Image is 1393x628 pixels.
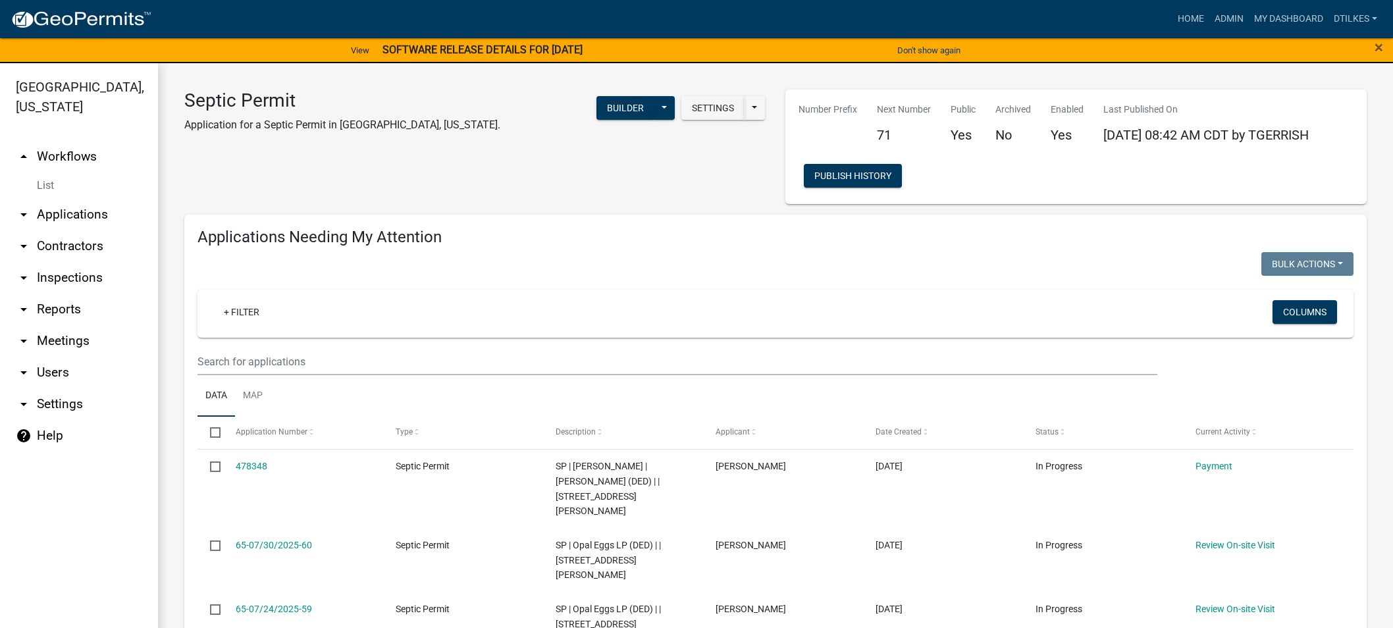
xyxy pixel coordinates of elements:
p: Public [951,103,976,117]
span: Current Activity [1196,427,1250,436]
h5: No [995,127,1031,143]
button: Publish History [804,164,902,188]
i: arrow_drop_down [16,396,32,412]
span: Dan Tilkes [716,461,786,471]
i: arrow_drop_up [16,149,32,165]
datatable-header-cell: Description [543,417,703,448]
a: 65-07/30/2025-60 [236,540,312,550]
span: Description [556,427,596,436]
datatable-header-cell: Applicant [703,417,863,448]
a: Map [235,375,271,417]
span: Septic Permit [396,540,450,550]
a: My Dashboard [1249,7,1328,32]
p: Last Published On [1103,103,1309,117]
button: Don't show again [892,39,966,61]
i: arrow_drop_down [16,270,32,286]
button: Columns [1273,300,1337,324]
span: In Progress [1036,604,1082,614]
h3: Septic Permit [184,90,500,112]
a: Admin [1209,7,1249,32]
datatable-header-cell: Date Created [863,417,1023,448]
span: In Progress [1036,461,1082,471]
p: Number Prefix [799,103,857,117]
span: Date Created [876,427,922,436]
span: Status [1036,427,1059,436]
datatable-header-cell: Current Activity [1183,417,1343,448]
i: arrow_drop_down [16,238,32,254]
h5: 71 [877,127,931,143]
a: Home [1172,7,1209,32]
span: Brandon Morton [716,604,786,614]
p: Application for a Septic Permit in [GEOGRAPHIC_DATA], [US_STATE]. [184,117,500,133]
i: arrow_drop_down [16,301,32,317]
button: Close [1375,39,1383,55]
a: dtilkes [1328,7,1382,32]
span: [DATE] 08:42 AM CDT by TGERRISH [1103,127,1309,143]
p: Next Number [877,103,931,117]
h5: Yes [1051,127,1084,143]
span: Type [396,427,413,436]
wm-modal-confirm: Workflow Publish History [804,171,902,182]
a: Data [197,375,235,417]
datatable-header-cell: Status [1023,417,1183,448]
a: Review On-site Visit [1196,540,1275,550]
span: 07/30/2025 [876,540,903,550]
button: Bulk Actions [1261,252,1354,276]
datatable-header-cell: Application Number [223,417,382,448]
i: arrow_drop_down [16,365,32,380]
span: Septic Permit [396,604,450,614]
span: In Progress [1036,540,1082,550]
a: 65-07/24/2025-59 [236,604,312,614]
a: + Filter [213,300,270,324]
p: Enabled [1051,103,1084,117]
span: Applicant [716,427,750,436]
a: Payment [1196,461,1232,471]
a: 478348 [236,461,267,471]
datatable-header-cell: Select [197,417,223,448]
strong: SOFTWARE RELEASE DETAILS FOR [DATE] [382,43,583,56]
span: SP | Faaborg, Andrew M | Faaborg, Connie J (DED) | | 2451 BALSAM AVE | Meservey, IA 50457 [556,461,660,516]
span: Dan Tilkes [716,540,786,550]
i: arrow_drop_down [16,333,32,349]
button: Builder [596,96,654,120]
span: Septic Permit [396,461,450,471]
span: SP | Opal Eggs LP (DED) | | 1166 HARDIN RD | Neosho, MO 64850 [556,540,661,581]
a: View [346,39,375,61]
a: Review On-site Visit [1196,604,1275,614]
i: help [16,428,32,444]
h5: Yes [951,127,976,143]
datatable-header-cell: Type [382,417,542,448]
input: Search for applications [197,348,1157,375]
button: Settings [681,96,745,120]
i: arrow_drop_down [16,207,32,222]
span: 07/18/2025 [876,604,903,614]
p: Archived [995,103,1031,117]
h4: Applications Needing My Attention [197,228,1354,247]
span: 09/15/2025 [876,461,903,471]
span: Application Number [236,427,307,436]
span: × [1375,38,1383,57]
